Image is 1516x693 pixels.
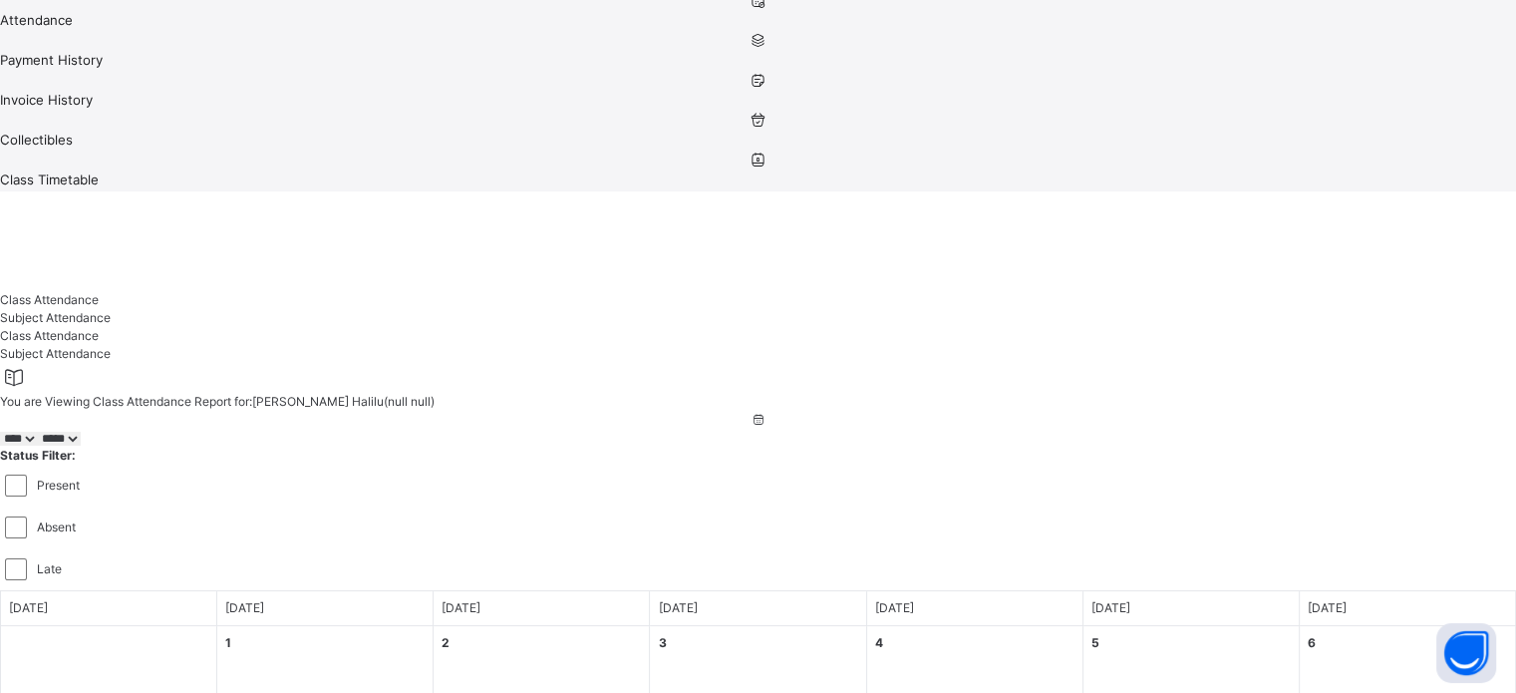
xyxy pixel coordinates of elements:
[1436,623,1496,683] button: Open asap
[875,634,883,652] div: 4
[1083,591,1300,626] div: Day of Week
[1,591,217,626] div: Day of Week
[1091,634,1099,652] div: 5
[37,519,76,536] label: Absent
[658,634,666,652] div: 3
[1308,634,1316,652] div: 6
[650,591,866,626] div: Day of Week
[867,591,1083,626] div: Day of Week
[384,394,435,409] span: (null null)
[434,591,650,626] div: Day of Week
[252,394,384,409] span: [PERSON_NAME] Halilu
[217,591,434,626] div: Day of Week
[225,634,231,652] div: 1
[37,477,80,495] label: Present
[442,634,450,652] div: 2
[1300,591,1516,626] div: Day of Week
[37,560,62,578] label: Late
